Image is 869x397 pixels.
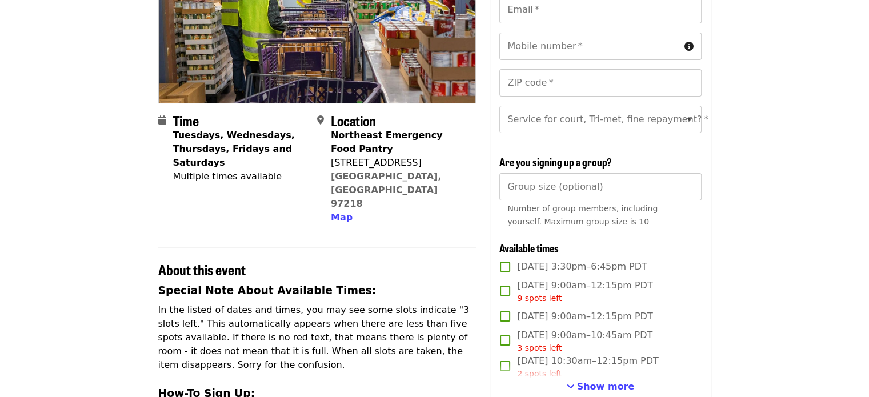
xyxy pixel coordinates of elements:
[499,69,701,97] input: ZIP code
[158,303,476,372] p: In the listed of dates and times, you may see some slots indicate "3 slots left." This automatica...
[173,130,295,168] strong: Tuesdays, Wednesdays, Thursdays, Fridays and Saturdays
[517,369,562,378] span: 2 spots left
[517,328,652,354] span: [DATE] 9:00am–10:45am PDT
[331,171,442,209] a: [GEOGRAPHIC_DATA], [GEOGRAPHIC_DATA] 97218
[499,33,679,60] input: Mobile number
[517,279,652,304] span: [DATE] 9:00am–12:15pm PDT
[173,110,199,130] span: Time
[567,380,635,394] button: See more timeslots
[517,310,652,323] span: [DATE] 9:00am–12:15pm PDT
[499,154,612,169] span: Are you signing up a group?
[517,294,562,303] span: 9 spots left
[682,111,698,127] button: Open
[331,156,467,170] div: [STREET_ADDRESS]
[577,381,635,392] span: Show more
[331,130,443,154] strong: Northeast Emergency Food Pantry
[331,212,353,223] span: Map
[517,343,562,352] span: 3 spots left
[499,173,701,200] input: [object Object]
[158,284,377,296] strong: Special Note About Available Times:
[158,115,166,126] i: calendar icon
[173,170,308,183] div: Multiple times available
[331,211,353,224] button: Map
[317,115,324,126] i: map-marker-alt icon
[517,260,647,274] span: [DATE] 3:30pm–6:45pm PDT
[158,259,246,279] span: About this event
[517,354,658,380] span: [DATE] 10:30am–12:15pm PDT
[331,110,376,130] span: Location
[684,41,694,52] i: circle-info icon
[507,204,658,226] span: Number of group members, including yourself. Maximum group size is 10
[499,240,559,255] span: Available times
